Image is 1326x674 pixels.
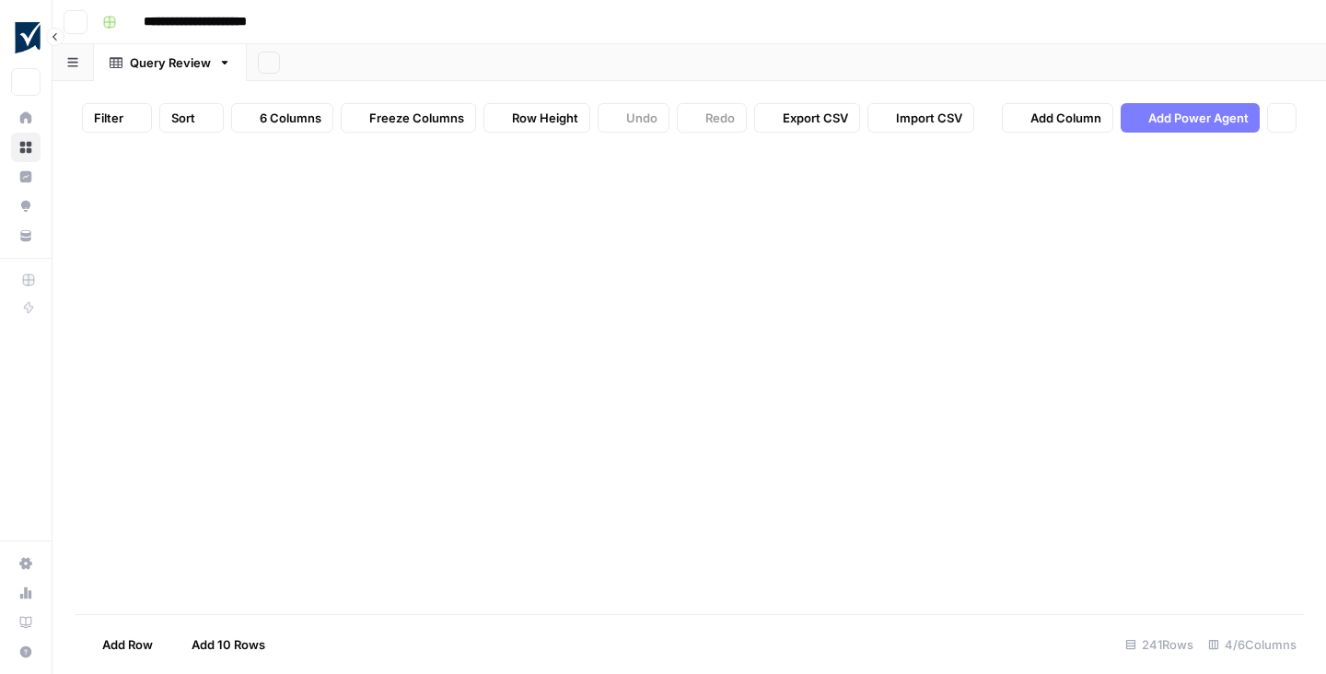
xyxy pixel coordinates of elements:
[11,221,41,250] a: Your Data
[1002,103,1113,133] button: Add Column
[369,109,464,127] span: Freeze Columns
[1121,103,1260,133] button: Add Power Agent
[82,103,152,133] button: Filter
[783,109,848,127] span: Export CSV
[102,635,153,654] span: Add Row
[754,103,860,133] button: Export CSV
[260,109,321,127] span: 6 Columns
[677,103,747,133] button: Redo
[1148,109,1249,127] span: Add Power Agent
[483,103,590,133] button: Row Height
[341,103,476,133] button: Freeze Columns
[1118,630,1201,659] div: 241 Rows
[11,103,41,133] a: Home
[896,109,962,127] span: Import CSV
[171,109,195,127] span: Sort
[11,15,41,61] button: Workspace: Smartsheet
[11,549,41,578] a: Settings
[94,109,123,127] span: Filter
[598,103,669,133] button: Undo
[159,103,224,133] button: Sort
[11,578,41,608] a: Usage
[75,630,164,659] button: Add Row
[94,44,247,81] a: Query Review
[867,103,974,133] button: Import CSV
[11,192,41,221] a: Opportunities
[11,133,41,162] a: Browse
[130,53,211,72] div: Query Review
[192,635,265,654] span: Add 10 Rows
[11,637,41,667] button: Help + Support
[164,630,276,659] button: Add 10 Rows
[11,21,44,54] img: Smartsheet Logo
[1030,109,1101,127] span: Add Column
[626,109,657,127] span: Undo
[1201,630,1304,659] div: 4/6 Columns
[512,109,578,127] span: Row Height
[705,109,735,127] span: Redo
[11,608,41,637] a: Learning Hub
[231,103,333,133] button: 6 Columns
[11,162,41,192] a: Insights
